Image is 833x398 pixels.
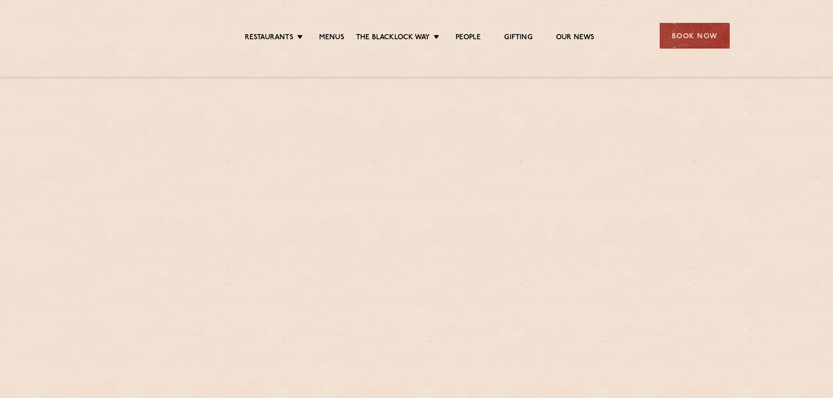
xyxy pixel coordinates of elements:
div: Book Now [660,23,730,49]
a: Our News [556,33,595,43]
a: People [456,33,481,43]
a: Restaurants [245,33,293,43]
a: Gifting [504,33,532,43]
img: svg%3E [104,9,185,63]
a: The Blacklock Way [356,33,430,43]
a: Menus [319,33,344,43]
